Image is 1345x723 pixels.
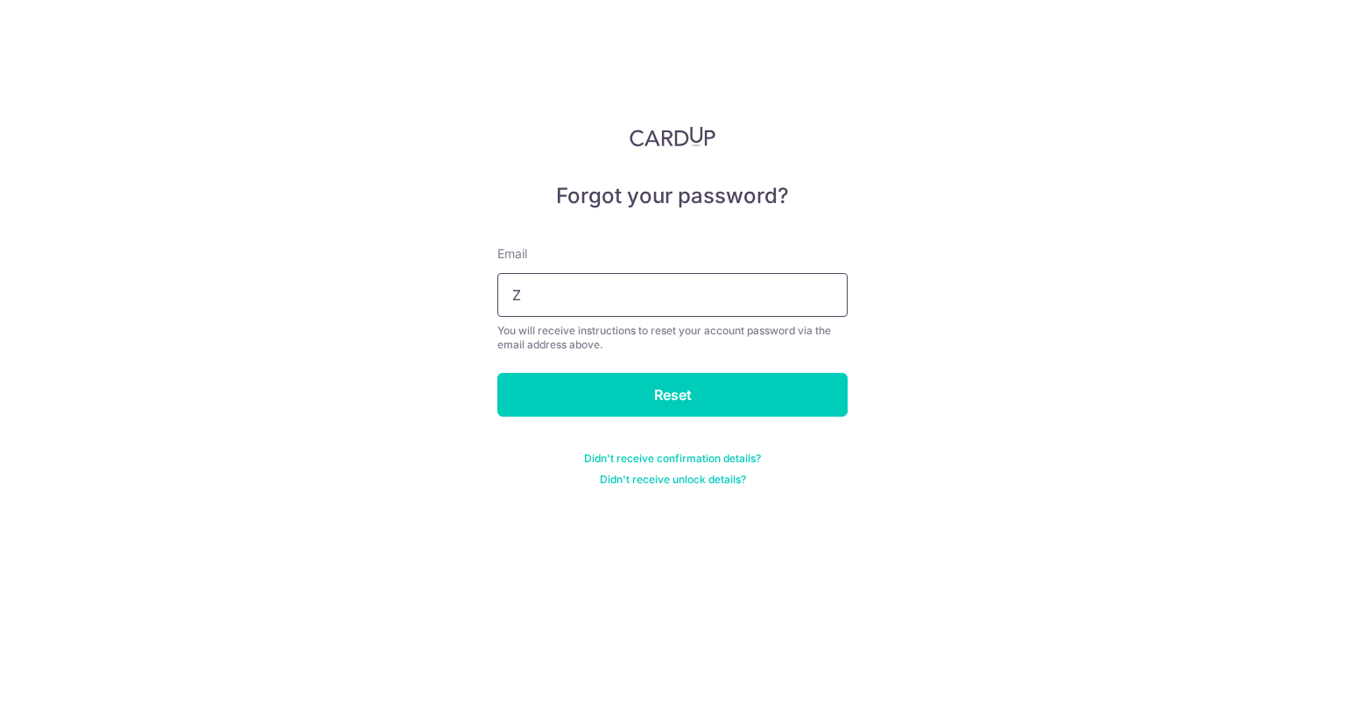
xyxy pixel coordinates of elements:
[497,324,848,352] div: You will receive instructions to reset your account password via the email address above.
[497,245,527,263] label: Email
[600,473,746,487] a: Didn't receive unlock details?
[630,126,715,147] img: CardUp Logo
[584,452,761,466] a: Didn't receive confirmation details?
[497,373,848,417] input: Reset
[497,182,848,210] h5: Forgot your password?
[497,273,848,317] input: Enter your Email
